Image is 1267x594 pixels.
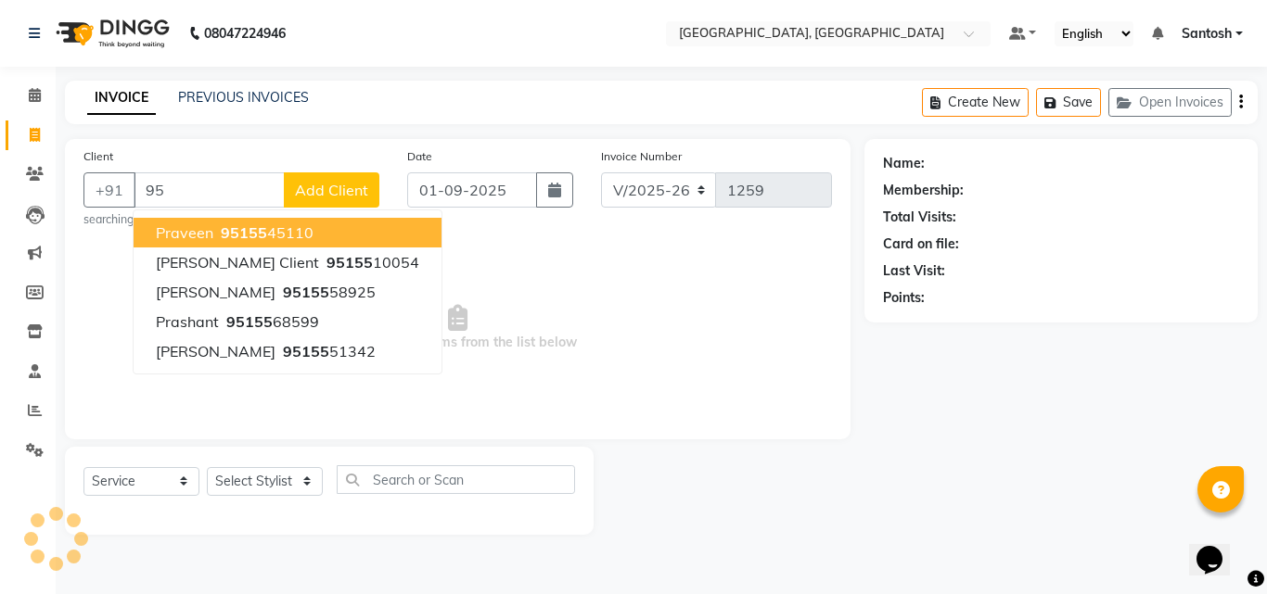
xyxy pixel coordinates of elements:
[883,234,959,254] div: Card on file:
[83,172,135,208] button: +91
[156,312,219,331] span: prashant
[407,148,432,165] label: Date
[323,253,419,272] ngb-highlight: 10054
[295,181,368,199] span: Add Client
[223,312,319,331] ngb-highlight: 68599
[1189,520,1248,575] iframe: chat widget
[217,223,314,242] ngb-highlight: 45110
[883,181,964,200] div: Membership:
[883,288,925,308] div: Points:
[156,253,319,272] span: [PERSON_NAME] Client
[279,283,376,301] ngb-highlight: 58925
[83,148,113,165] label: Client
[178,89,309,106] a: PREVIOUS INVOICES
[204,7,286,59] b: 08047224946
[283,283,329,301] span: 95155
[83,211,379,228] small: searching...
[83,235,832,421] span: Select & add items from the list below
[47,7,174,59] img: logo
[221,223,267,242] span: 95155
[883,208,956,227] div: Total Visits:
[156,342,275,360] span: [PERSON_NAME]
[1182,24,1232,44] span: Santosh
[87,82,156,115] a: INVOICE
[134,172,285,208] input: Search by Name/Mobile/Email/Code
[1108,88,1232,117] button: Open Invoices
[883,154,925,173] div: Name:
[279,342,376,360] ngb-highlight: 51342
[883,261,945,281] div: Last Visit:
[284,172,379,208] button: Add Client
[283,342,329,360] span: 95155
[1036,88,1101,117] button: Save
[601,148,682,165] label: Invoice Number
[922,88,1029,117] button: Create New
[226,312,273,331] span: 95155
[326,253,373,272] span: 95155
[337,465,575,494] input: Search or Scan
[156,223,213,242] span: Praveen
[156,283,275,301] span: [PERSON_NAME]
